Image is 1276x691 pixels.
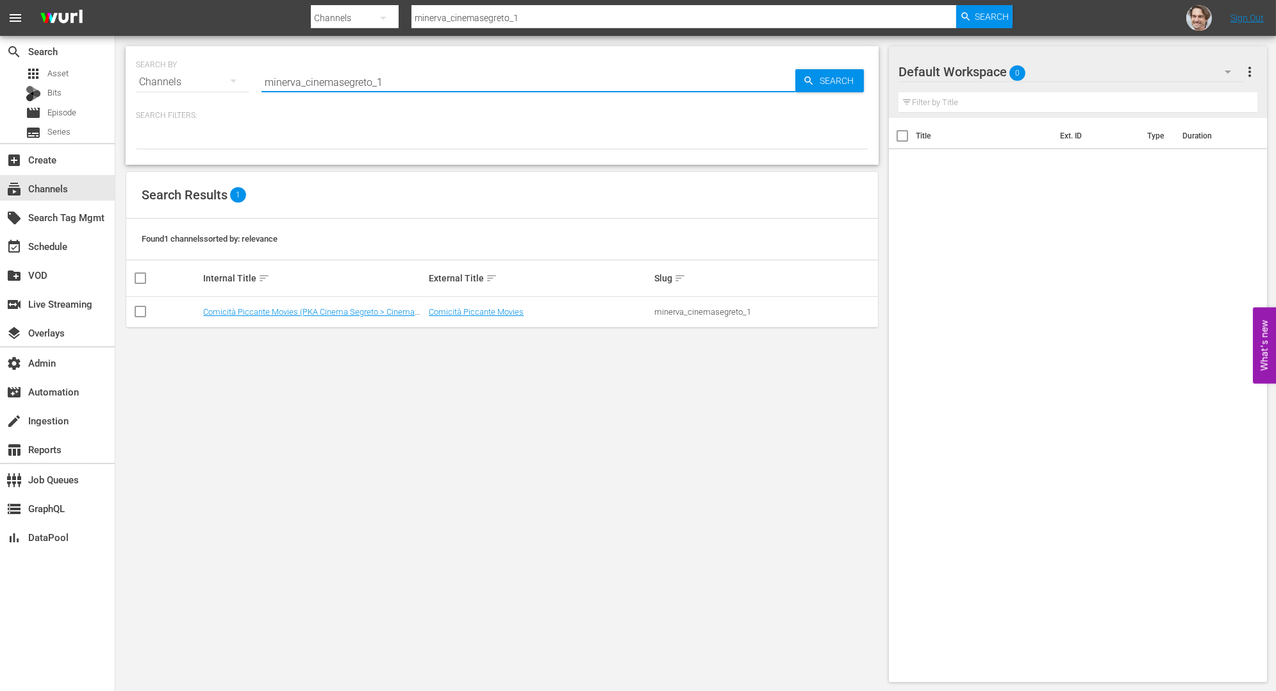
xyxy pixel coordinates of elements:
span: Episode [47,106,76,119]
a: Sign Out [1230,13,1264,23]
span: Asset [26,66,41,81]
span: Automation [6,385,22,400]
img: ans4CAIJ8jUAAAAAAAAAAAAAAAAAAAAAAAAgQb4GAAAAAAAAAAAAAAAAAAAAAAAAJMjXAAAAAAAAAAAAAAAAAAAAAAAAgAT5G... [31,3,92,33]
span: Job Queues [6,472,22,488]
span: GraphQL [6,501,22,517]
span: Admin [6,356,22,371]
span: Ingestion [6,413,22,429]
img: photo.jpg [1186,5,1212,31]
span: Series [26,125,41,140]
a: Comicità Piccante Movies (PKA Cinema Segreto > Cinema Italiano > Cinema Poliziottesco) [203,307,420,326]
span: sort [258,272,270,284]
span: Overlays [6,326,22,341]
span: Found 1 channels sorted by: relevance [142,234,278,244]
th: Title [916,118,1052,154]
div: Internal Title [203,271,425,286]
div: Channels [136,64,249,100]
span: Create [6,153,22,168]
span: sort [674,272,686,284]
span: Search [815,69,864,92]
span: Search [6,44,22,60]
span: more_vert [1242,64,1257,79]
th: Type [1139,118,1175,154]
span: 0 [1009,60,1025,87]
p: Search Filters: [136,110,868,121]
div: Bits [26,86,41,101]
div: Default Workspace [899,54,1243,90]
span: Search Tag Mgmt [6,210,22,226]
span: Reports [6,442,22,458]
span: Schedule [6,239,22,254]
button: Search [956,5,1013,28]
span: Live Streaming [6,297,22,312]
div: External Title [429,271,650,286]
button: more_vert [1242,56,1257,87]
span: sort [486,272,497,284]
button: Search [795,69,864,92]
span: Asset [47,67,69,80]
div: Slug [654,271,876,286]
span: Episode [26,105,41,121]
span: Bits [47,87,62,99]
span: VOD [6,268,22,283]
span: Search Results [142,187,228,203]
span: Channels [6,181,22,197]
span: menu [8,10,23,26]
span: Search [975,5,1009,28]
button: Open Feedback Widget [1253,308,1276,384]
th: Ext. ID [1052,118,1139,154]
span: 1 [230,187,246,203]
div: minerva_cinemasegreto_1 [654,307,876,317]
th: Duration [1175,118,1252,154]
span: DataPool [6,530,22,545]
span: Series [47,126,70,138]
a: Comicità Piccante Movies [429,307,524,317]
